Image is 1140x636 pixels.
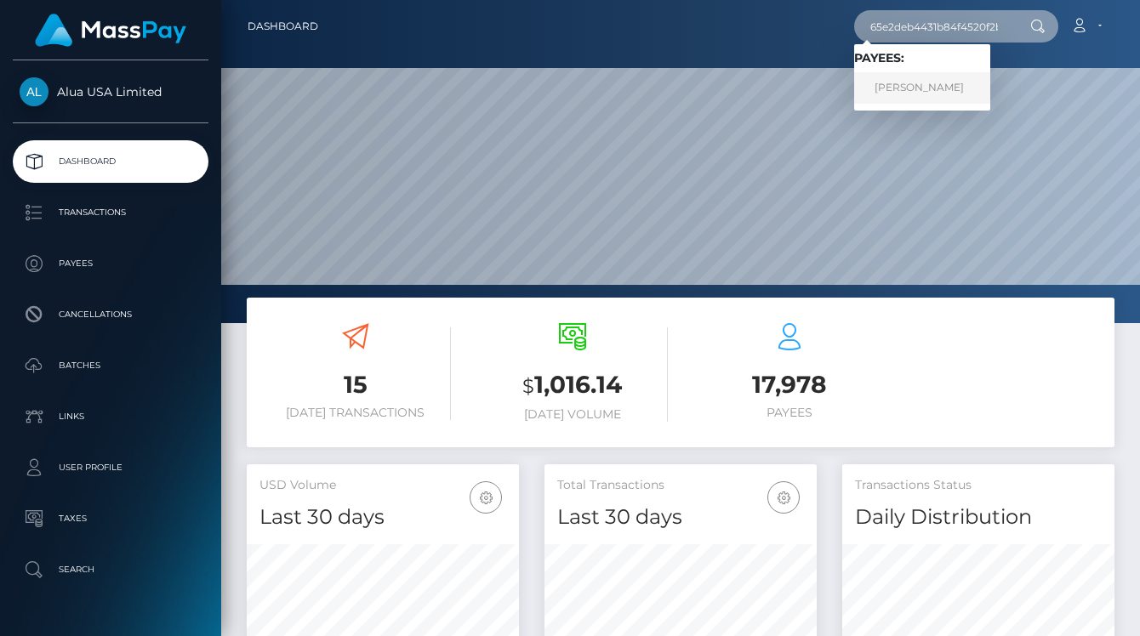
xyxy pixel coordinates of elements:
[20,149,202,174] p: Dashboard
[13,446,208,489] a: User Profile
[476,368,668,403] h3: 1,016.14
[13,395,208,438] a: Links
[854,10,1014,43] input: Search...
[259,503,506,532] h4: Last 30 days
[693,368,885,401] h3: 17,978
[522,374,534,398] small: $
[693,406,885,420] h6: Payees
[13,191,208,234] a: Transactions
[20,251,202,276] p: Payees
[476,407,668,422] h6: [DATE] Volume
[13,497,208,540] a: Taxes
[20,200,202,225] p: Transactions
[13,242,208,285] a: Payees
[557,503,804,532] h4: Last 30 days
[13,84,208,99] span: Alua USA Limited
[20,557,202,582] p: Search
[854,72,990,104] a: [PERSON_NAME]
[20,353,202,378] p: Batches
[557,477,804,494] h5: Total Transactions
[248,9,318,44] a: Dashboard
[259,477,506,494] h5: USD Volume
[259,368,451,401] h3: 15
[259,406,451,420] h6: [DATE] Transactions
[20,404,202,429] p: Links
[13,140,208,183] a: Dashboard
[20,506,202,531] p: Taxes
[13,344,208,387] a: Batches
[13,293,208,336] a: Cancellations
[35,14,186,47] img: MassPay Logo
[855,503,1102,532] h4: Daily Distribution
[854,51,990,65] h6: Payees:
[855,477,1102,494] h5: Transactions Status
[20,455,202,480] p: User Profile
[13,548,208,591] a: Search
[20,77,48,106] img: Alua USA Limited
[20,302,202,327] p: Cancellations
